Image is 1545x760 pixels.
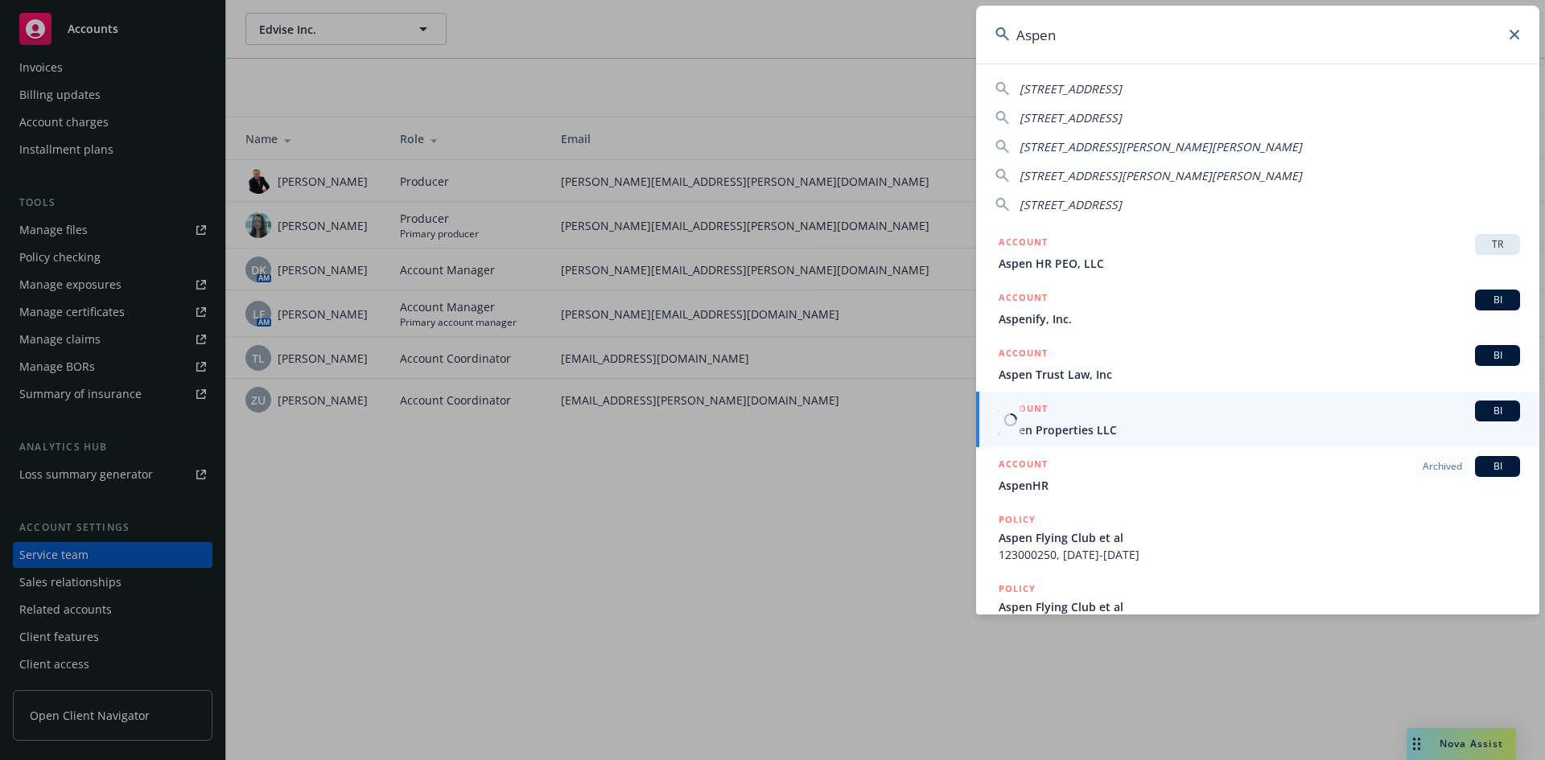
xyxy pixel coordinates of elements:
h5: ACCOUNT [999,345,1048,364]
span: AspenHR [999,477,1520,494]
span: [STREET_ADDRESS] [1020,81,1122,97]
span: BI [1481,459,1514,474]
span: BI [1481,293,1514,307]
a: ACCOUNTArchivedBIAspenHR [976,447,1539,503]
input: Search... [976,6,1539,64]
span: [STREET_ADDRESS] [1020,197,1122,212]
h5: POLICY [999,581,1036,597]
span: Aspen Flying Club et al [999,598,1520,615]
h5: ACCOUNT [999,290,1048,309]
span: Aspen HR PEO, LLC [999,255,1520,272]
span: BI [1481,404,1514,418]
a: POLICYAspen Flying Club et al123000250, [DATE]-[DATE] [976,503,1539,572]
span: Aspenify, Inc. [999,310,1520,327]
span: Aspen Flying Club et al [999,529,1520,546]
h5: ACCOUNT [999,401,1048,420]
h5: ACCOUNT [999,234,1048,253]
span: BI [1481,348,1514,363]
span: [STREET_ADDRESS][PERSON_NAME][PERSON_NAME] [1020,168,1302,183]
a: POLICYAspen Flying Club et al [976,572,1539,641]
span: Aspen Trust Law, Inc [999,366,1520,383]
span: Aspen Properties LLC [999,421,1520,438]
span: [STREET_ADDRESS][PERSON_NAME][PERSON_NAME] [1020,139,1302,154]
span: [STREET_ADDRESS] [1020,110,1122,125]
span: TR [1481,237,1514,252]
h5: POLICY [999,511,1036,528]
a: ACCOUNTBIAspenify, Inc. [976,281,1539,336]
a: ACCOUNTBIAspen Trust Law, Inc [976,336,1539,392]
span: 123000250, [DATE]-[DATE] [999,546,1520,563]
a: ACCOUNTBIAspen Properties LLC [976,392,1539,447]
a: ACCOUNTTRAspen HR PEO, LLC [976,225,1539,281]
h5: ACCOUNT [999,456,1048,475]
span: Archived [1423,459,1462,474]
